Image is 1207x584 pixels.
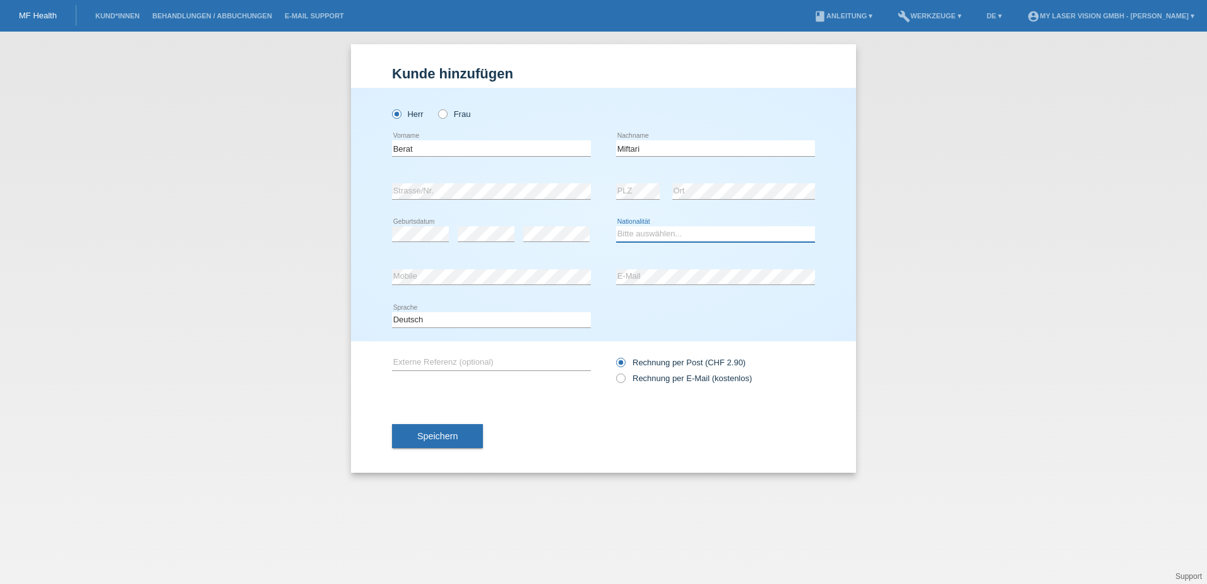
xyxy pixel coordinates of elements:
[19,11,57,20] a: MF Health
[616,358,624,374] input: Rechnung per Post (CHF 2.90)
[438,109,446,118] input: Frau
[898,10,910,23] i: build
[392,109,400,118] input: Herr
[146,12,278,20] a: Behandlungen / Abbuchungen
[616,374,752,383] label: Rechnung per E-Mail (kostenlos)
[891,12,968,20] a: buildWerkzeuge ▾
[392,424,483,448] button: Speichern
[278,12,350,20] a: E-Mail Support
[1027,10,1040,23] i: account_circle
[616,358,746,367] label: Rechnung per Post (CHF 2.90)
[392,66,815,82] h1: Kunde hinzufügen
[392,109,424,119] label: Herr
[814,10,826,23] i: book
[1175,572,1202,581] a: Support
[1021,12,1201,20] a: account_circleMy Laser Vision GmbH - [PERSON_NAME] ▾
[807,12,879,20] a: bookAnleitung ▾
[616,374,624,389] input: Rechnung per E-Mail (kostenlos)
[89,12,146,20] a: Kund*innen
[980,12,1008,20] a: DE ▾
[438,109,470,119] label: Frau
[417,431,458,441] span: Speichern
